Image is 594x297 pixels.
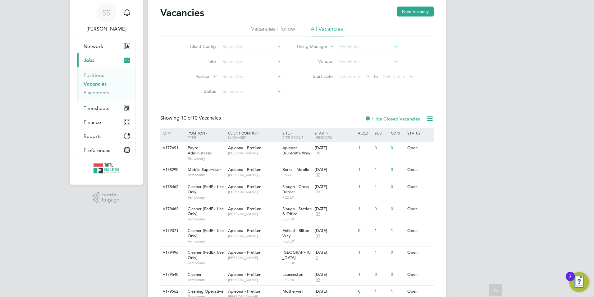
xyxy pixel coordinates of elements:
div: 1 [357,247,373,258]
label: Hiring Manager [292,44,327,50]
span: Manager [228,135,246,140]
div: Sub [373,128,389,138]
input: Select one [220,87,281,96]
a: Vacancies [84,81,107,87]
div: Open [406,142,433,154]
div: Open [406,203,433,215]
div: [DATE] [315,167,355,172]
label: Site [180,59,216,64]
span: Slough - Cross Border [282,184,309,195]
a: Go to home page [77,163,135,173]
button: Network [77,39,135,53]
input: Search for... [220,43,281,51]
input: Search for... [337,58,398,66]
label: Hide Closed Vacancies [365,116,420,122]
input: Search for... [220,73,281,81]
span: Berks - Mobile [282,167,309,172]
button: Open Resource Center, 7 new notifications [569,272,589,292]
span: Enfield - Bilton Way [282,228,309,238]
div: 1 [373,225,389,237]
div: Position / [183,128,226,143]
span: Temporary [188,217,225,222]
span: FEDEX [282,277,312,282]
span: Cleaner [188,272,202,277]
span: Apleona - Pretium [228,167,261,172]
span: Cleaning Operative [188,289,223,294]
div: [DATE] [315,184,355,190]
div: Site / [281,128,313,143]
div: Reqd [357,128,373,138]
span: FEDEX [282,261,312,266]
div: V179496 [161,247,183,258]
span: Sam Skinner [77,25,135,33]
span: 39 [315,190,321,195]
label: Status [180,88,216,94]
div: Status [406,128,433,138]
span: ENW [282,172,312,177]
a: Powered byEngage [93,192,120,204]
span: Type [188,135,196,140]
span: 37 [315,172,321,178]
span: Engage [102,197,119,203]
div: 7 [569,276,572,285]
div: 0 [389,181,405,193]
div: 1 [357,269,373,280]
label: Position [175,73,211,80]
span: 39 [315,233,321,239]
div: 1 [357,142,373,154]
div: Open [406,269,433,280]
span: [PERSON_NAME] [228,190,279,195]
div: V177691 [161,142,183,154]
div: 0 [389,247,405,258]
span: Temporary [188,195,225,200]
div: Open [406,181,433,193]
span: Temporary [188,156,225,161]
span: Apleona - Pretium [228,206,261,211]
div: 1 [373,247,389,258]
span: Network [84,43,103,49]
span: [PERSON_NAME] [228,277,279,282]
span: SS [102,9,110,17]
span: 2 [315,255,319,261]
span: 39 [315,211,321,217]
img: tfrecruitment-logo-retina.png [94,163,119,173]
span: Vendors [315,135,332,140]
div: 0 [373,142,389,154]
button: Finance [77,115,135,129]
span: Cleaner (FedEx Use Only) [188,228,224,238]
span: Timesheets [84,105,109,111]
span: Site Group [282,135,304,140]
span: Temporary [188,261,225,266]
span: Apleona - Bruntcliffe Way [282,145,310,156]
button: Timesheets [77,101,135,115]
span: [PERSON_NAME] [228,233,279,238]
span: [PERSON_NAME] [228,172,279,177]
span: Powered by [102,192,119,197]
div: [DATE] [315,228,355,233]
div: Conf [389,128,405,138]
div: 0 [373,269,389,280]
li: All Vacancies [311,25,343,36]
span: Temporary [188,277,225,282]
label: Start Date [297,73,333,79]
a: Positions [84,72,104,78]
span: FEDEX [282,217,312,222]
button: Reports [77,129,135,143]
span: Apleona - Pretium [228,250,261,255]
div: 0 [389,203,405,215]
div: 0 [373,203,389,215]
button: Jobs [77,53,135,67]
span: Select date [383,74,405,79]
span: [GEOGRAPHIC_DATA] [282,250,311,260]
span: FEDEX [282,195,312,200]
span: Jobs [84,57,94,63]
span: Reports [84,133,102,139]
div: ID [161,128,183,139]
div: [DATE] [315,145,355,151]
div: 0 [389,269,405,280]
button: New Vacancy [397,7,434,16]
input: Search for... [337,43,398,51]
div: 1 [389,225,405,237]
span: 10 Vacancies [181,115,221,121]
div: V178463 [161,203,183,215]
